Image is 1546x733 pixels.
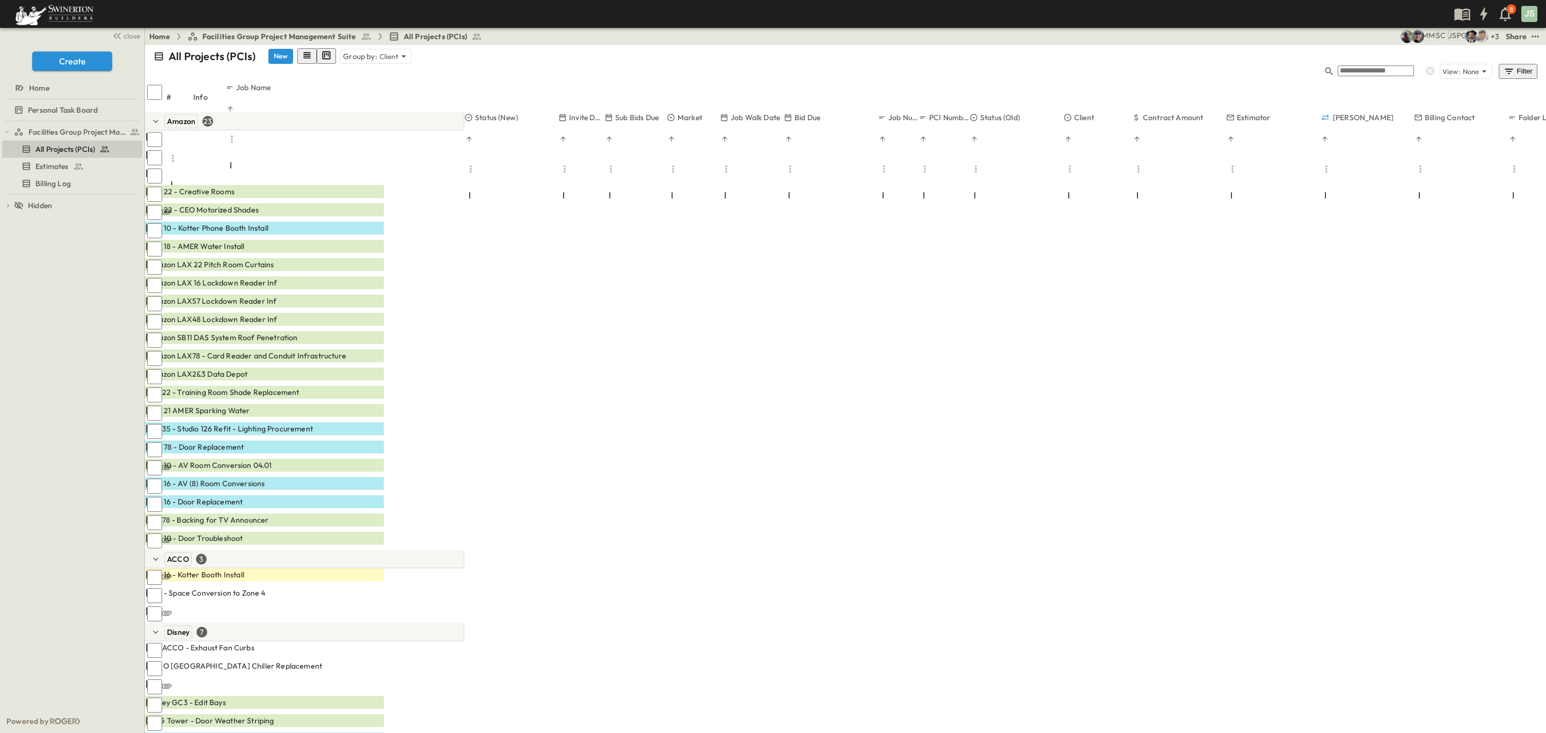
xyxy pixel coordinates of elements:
button: Sort [225,104,235,114]
span: Billing Log [35,178,71,189]
span: Amazon LAX2&3 Data Depot [147,369,247,379]
span: LAX 10 - Door Troubleshoot [147,533,243,544]
span: Amazon LAX57 Lockdown Reader Inf [147,296,276,306]
a: All Projects (PCIs) [2,142,140,157]
span: LAX 22 - CEO Motorized Shades [147,204,259,215]
input: Select row [147,387,162,402]
a: All Projects (PCIs) [389,31,482,42]
span: Amazon SB11 DAS System Roof Penetration [147,332,298,343]
span: LAX 22 - Creative Rooms [147,186,235,197]
div: table view [297,48,336,64]
input: Select all rows [147,85,162,100]
span: Estimates [35,161,69,172]
div: Billing Logtest [2,175,142,192]
span: SB11 - Space Conversion to Zone 4 [147,588,266,598]
input: Select row [147,168,162,184]
p: None [1463,66,1479,77]
input: Select row [147,460,162,475]
input: Select row [147,643,162,658]
div: 7 [196,627,207,637]
span: Amazon LAX78 - Card Reader and Conduit Infrastructure [147,350,346,361]
input: Select row [147,314,162,329]
p: 8 [1509,5,1513,14]
div: # [166,82,193,112]
input: Select row [147,369,162,384]
a: Facilities Group Project Management Suite [187,31,371,42]
span: LAX78 - Backing for TV Announcer [147,515,268,525]
span: ACCO [GEOGRAPHIC_DATA] Chiller Replacement [147,661,322,671]
input: Select row [147,132,162,147]
div: 23 [202,116,213,127]
span: LAX 10 - AV Room Conversion 04.01 [147,460,272,471]
input: Select row [147,533,162,548]
div: Filter [1503,65,1533,77]
span: All Projects (PCIs) [404,31,467,42]
span: close [123,31,140,41]
input: Select row [147,716,162,731]
span: Disney [167,627,189,637]
div: Info [193,82,225,112]
p: Client [380,51,398,62]
input: Select row [147,424,162,439]
input: Select row [147,241,162,256]
a: Estimates [2,159,140,174]
button: Create [32,52,112,71]
nav: breadcrumbs [149,31,488,42]
span: LAX 16 - Kotter Booth Install [147,569,244,580]
img: Saul Zepeda (saul.zepeda@swinerton.com) [1465,30,1478,43]
a: Personal Task Board [2,102,140,118]
input: Select row [147,442,162,457]
div: Pat Gil (pgil@swinerton.com) [1456,30,1467,41]
div: Estimatestest [2,158,142,175]
span: Amazon LAX 16 Lockdown Reader Inf [147,277,278,288]
div: Juan Sanchez (juan.sanchez@swinerton.com) [1448,30,1456,41]
input: Select row [147,150,162,165]
div: Facilities Group Project Management Suitetest [2,123,142,141]
button: New [268,49,293,64]
div: JS [1521,6,1537,22]
p: Job Name [236,82,271,93]
span: LAX 78 - Door Replacement [147,442,244,452]
span: ACCO [167,554,189,564]
input: Select row [147,515,162,530]
span: LAX 10 - Kotter Phone Booth Install [147,223,268,233]
span: UCI ACCO - Exhaust Fan Curbs [147,642,254,653]
input: Select row [147,205,162,220]
input: Select row [147,333,162,348]
span: Home [29,83,49,93]
input: Select row [147,679,162,694]
span: Disney GC3 - Edit Bays [147,697,226,708]
span: LAX 16 - Door Replacement [147,496,243,507]
input: Select row [147,606,162,621]
input: Select row [147,570,162,585]
div: Sebastian Canal (sebastian.canal@swinerton.com) [1435,30,1446,41]
span: LAX 16 - AV (8) Room Conversions [147,478,265,489]
input: Select row [147,278,162,293]
img: 6c363589ada0b36f064d841b69d3a419a338230e66bb0a533688fa5cc3e9e735.png [13,3,96,25]
p: All Projects (PCIs) [169,49,256,64]
input: Select row [147,497,162,512]
input: Select row [147,187,162,202]
a: Facilities Group Project Management Suite [14,124,140,140]
p: Group by: [343,51,377,62]
input: Select row [147,351,162,366]
span: LAX22 - Training Room Shade Replacement [147,387,300,398]
a: Billing Log [2,176,140,191]
button: Filter [1499,64,1537,79]
span: Facilities Group Project Management Suite [28,127,127,137]
span: LAX35 - Studio 126 Refit - Lighting Procurement [147,423,313,434]
input: Select row [147,479,162,494]
button: kanban view [317,48,336,64]
input: Select row [147,223,162,238]
div: All Projects (PCIs)test [2,141,142,158]
input: Select row [147,588,162,603]
a: Home [149,31,170,42]
img: Aaron Anderson (aaron.anderson@swinerton.com) [1476,30,1489,43]
span: Amazon LAX 22 Pitch Room Curtains [147,259,274,270]
input: Select row [147,406,162,421]
span: Amazon LAX48 Lockdown Reader Inf [147,314,277,325]
div: Share [1506,31,1527,42]
span: Amazon [167,116,195,126]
